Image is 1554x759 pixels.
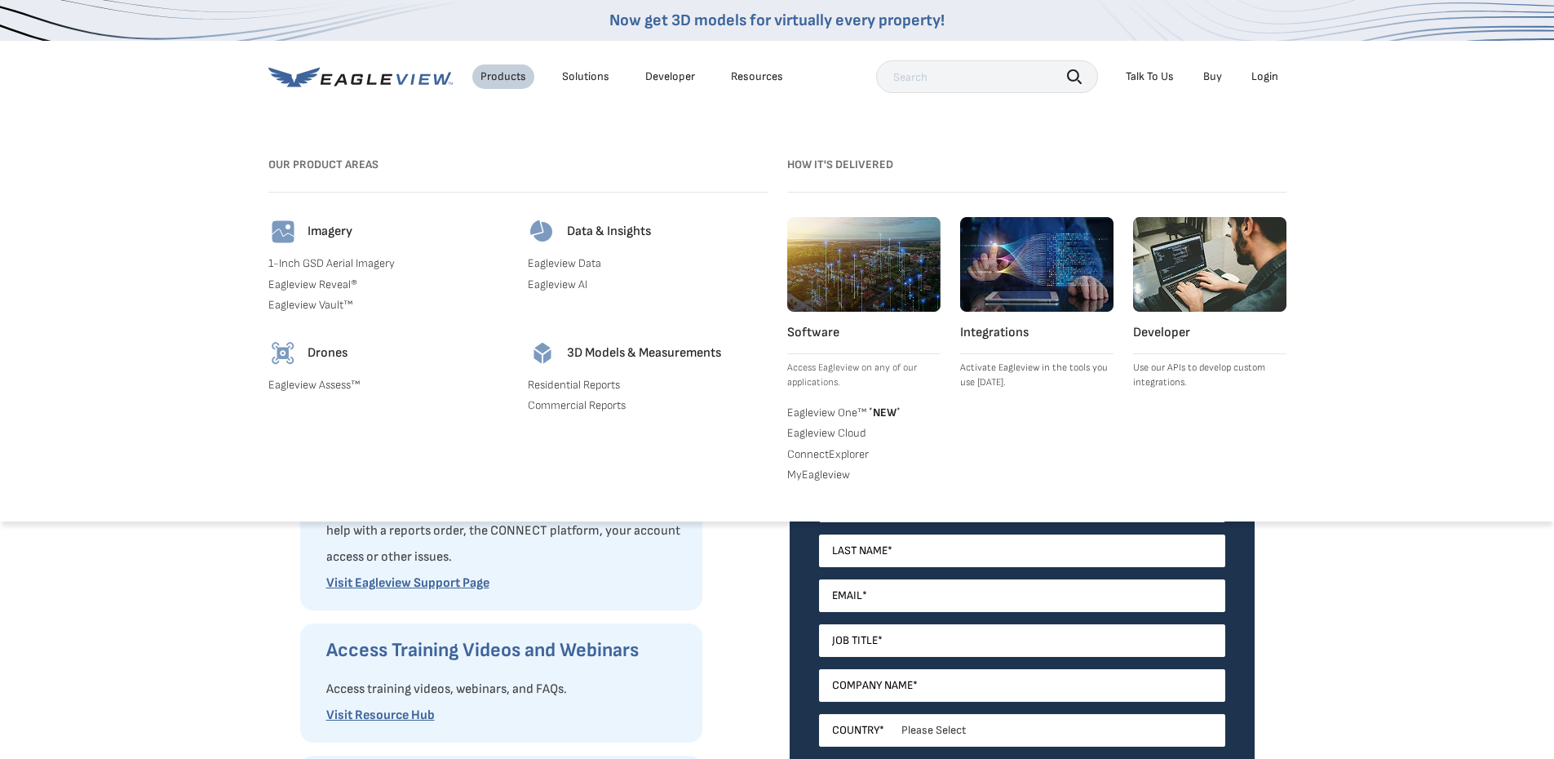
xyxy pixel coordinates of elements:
[1203,69,1222,84] a: Buy
[787,468,941,482] a: MyEagleview
[1126,69,1174,84] div: Talk To Us
[480,69,526,84] div: Products
[731,69,783,84] div: Resources
[268,277,508,292] a: Eagleview Reveal®
[268,298,508,313] a: Eagleview Vault™
[960,325,1113,341] h4: Integrations
[308,224,352,240] h4: Imagery
[866,406,901,419] span: NEW
[326,677,686,703] p: Access training videos, webinars, and FAQs.
[1133,325,1286,341] h4: Developer
[787,217,941,312] img: software.webp
[326,575,489,591] a: Visit Eagleview Support Page
[787,152,1286,178] h3: How it's Delivered
[326,492,686,570] p: For current Eagleview customers, visit our support page to get help with a reports order, the CON...
[787,361,941,390] p: Access Eagleview on any of our applications.
[787,403,941,419] a: Eagleview One™ *NEW*
[268,378,508,393] a: Eagleview Assess™
[1251,69,1278,84] div: Login
[960,361,1113,390] p: Activate Eagleview in the tools you use [DATE].
[609,11,945,30] a: Now get 3D models for virtually every property!
[326,708,435,723] a: Visit Resource Hub
[1133,217,1286,390] a: Developer Use our APIs to develop custom integrations.
[562,69,609,84] div: Solutions
[268,339,298,368] img: drones-icon.svg
[1133,361,1286,390] p: Use our APIs to develop custom integrations.
[528,217,557,246] img: data-icon.svg
[308,345,348,362] h4: Drones
[528,339,557,368] img: 3d-models-icon.svg
[960,217,1113,390] a: Integrations Activate Eagleview in the tools you use [DATE].
[1133,217,1286,312] img: developer.webp
[528,398,768,413] a: Commercial Reports
[528,378,768,393] a: Residential Reports
[528,256,768,271] a: Eagleview Data
[326,637,686,664] h3: Access Training Videos and Webinars
[787,447,941,462] a: ConnectExplorer
[645,69,695,84] a: Developer
[528,277,768,292] a: Eagleview AI
[787,325,941,341] h4: Software
[567,224,651,240] h4: Data & Insights
[787,426,941,441] a: Eagleview Cloud
[960,217,1113,312] img: integrations.webp
[268,152,768,178] h3: Our Product Areas
[567,345,721,362] h4: 3D Models & Measurements
[876,60,1098,93] input: Search
[268,256,508,271] a: 1-Inch GSD Aerial Imagery
[268,217,298,246] img: imagery-icon.svg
